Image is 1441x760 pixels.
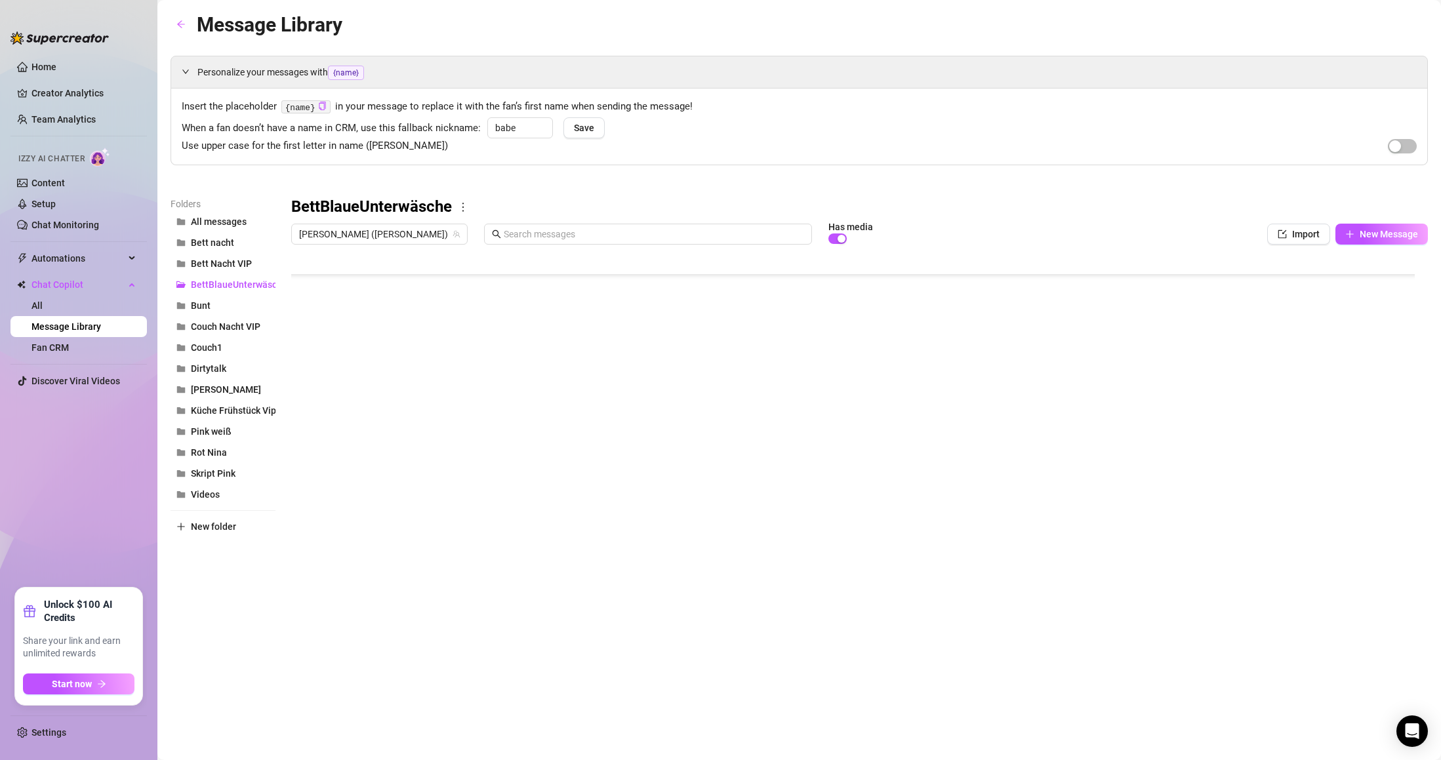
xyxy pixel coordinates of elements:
[17,280,26,289] img: Chat Copilot
[191,426,232,437] span: Pink weiß
[191,216,247,227] span: All messages
[31,321,101,332] a: Message Library
[23,605,36,618] span: gift
[31,274,125,295] span: Chat Copilot
[31,300,43,311] a: All
[176,364,186,373] span: folder
[44,598,134,624] strong: Unlock $100 AI Credits
[31,83,136,104] a: Creator Analytics
[1292,229,1320,239] span: Import
[574,123,594,133] span: Save
[1396,715,1428,747] div: Open Intercom Messenger
[191,342,222,353] span: Couch1
[191,321,260,332] span: Couch Nacht VIP
[31,376,120,386] a: Discover Viral Videos
[191,405,276,416] span: Küche Frühstück Vip
[197,9,342,40] article: Message Library
[171,274,275,295] button: BettBlaueUnterwäsche
[176,322,186,331] span: folder
[1345,230,1354,239] span: plus
[176,280,186,289] span: folder-open
[171,463,275,484] button: Skript Pink
[171,400,275,421] button: Küche Frühstück Vip
[10,31,109,45] img: logo-BBDzfeDw.svg
[191,384,261,395] span: [PERSON_NAME]
[453,230,460,238] span: team
[828,223,873,231] article: Has media
[457,201,469,213] span: more
[31,248,125,269] span: Automations
[171,232,275,253] button: Bett nacht
[171,379,275,400] button: [PERSON_NAME]
[97,679,106,689] span: arrow-right
[1335,224,1428,245] button: New Message
[176,469,186,478] span: folder
[31,62,56,72] a: Home
[52,679,92,689] span: Start now
[191,447,227,458] span: Rot Nina
[299,224,460,244] span: Nina (ninaberger)
[171,442,275,463] button: Rot Nina
[171,358,275,379] button: Dirtytalk
[171,211,275,232] button: All messages
[318,102,327,110] span: copy
[182,138,448,154] span: Use upper case for the first letter in name ([PERSON_NAME])
[176,238,186,247] span: folder
[171,316,275,337] button: Couch Nacht VIP
[171,337,275,358] button: Couch1
[1267,224,1330,245] button: Import
[191,279,287,290] span: BettBlaueUnterwäsche
[281,100,331,114] code: {name}
[191,521,236,532] span: New folder
[182,68,190,75] span: expanded
[318,102,327,111] button: Click to Copy
[31,727,66,738] a: Settings
[191,258,252,269] span: Bett Nacht VIP
[171,516,275,537] button: New folder
[171,421,275,442] button: Pink weiß
[23,673,134,694] button: Start nowarrow-right
[31,199,56,209] a: Setup
[176,427,186,436] span: folder
[176,385,186,394] span: folder
[197,65,1417,80] span: Personalize your messages with
[563,117,605,138] button: Save
[176,522,186,531] span: plus
[191,237,234,248] span: Bett nacht
[90,148,110,167] img: AI Chatter
[492,230,501,239] span: search
[176,20,186,29] span: arrow-left
[191,363,226,374] span: Dirtytalk
[176,406,186,415] span: folder
[171,295,275,316] button: Bunt
[18,153,85,165] span: Izzy AI Chatter
[504,227,804,241] input: Search messages
[182,99,1417,115] span: Insert the placeholder in your message to replace it with the fan’s first name when sending the m...
[23,635,134,660] span: Share your link and earn unlimited rewards
[1360,229,1418,239] span: New Message
[176,217,186,226] span: folder
[171,484,275,505] button: Videos
[191,300,211,311] span: Bunt
[176,301,186,310] span: folder
[176,259,186,268] span: folder
[182,121,481,136] span: When a fan doesn’t have a name in CRM, use this fallback nickname:
[31,178,65,188] a: Content
[17,253,28,264] span: thunderbolt
[328,66,364,80] span: {name}
[176,490,186,499] span: folder
[31,114,96,125] a: Team Analytics
[291,197,452,218] h3: BettBlaueUnterwäsche
[171,197,275,211] article: Folders
[31,342,69,353] a: Fan CRM
[191,489,220,500] span: Videos
[191,468,235,479] span: Skript Pink
[31,220,99,230] a: Chat Monitoring
[171,253,275,274] button: Bett Nacht VIP
[176,343,186,352] span: folder
[176,448,186,457] span: folder
[171,56,1427,88] div: Personalize your messages with{name}
[1278,230,1287,239] span: import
